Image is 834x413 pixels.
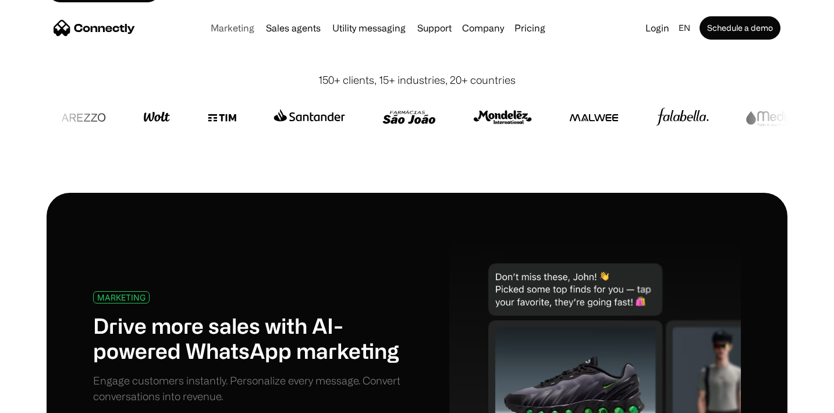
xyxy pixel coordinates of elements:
[12,391,70,409] aside: Language selected: English
[97,293,145,302] div: MARKETING
[462,20,504,36] div: Company
[54,19,135,37] a: home
[206,23,259,33] a: Marketing
[328,23,410,33] a: Utility messaging
[261,23,325,33] a: Sales agents
[674,20,697,36] div: en
[93,373,417,404] div: Engage customers instantly. Personalize every message. Convert conversations into revenue.
[641,20,674,36] a: Login
[413,23,456,33] a: Support
[459,20,508,36] div: Company
[700,16,780,40] a: Schedule a demo
[23,393,70,409] ul: Language list
[510,23,550,33] a: Pricing
[679,20,690,36] div: en
[318,72,516,88] div: 150+ clients, 15+ industries, 20+ countries
[93,313,417,363] h1: Drive more sales with AI-powered WhatsApp marketing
